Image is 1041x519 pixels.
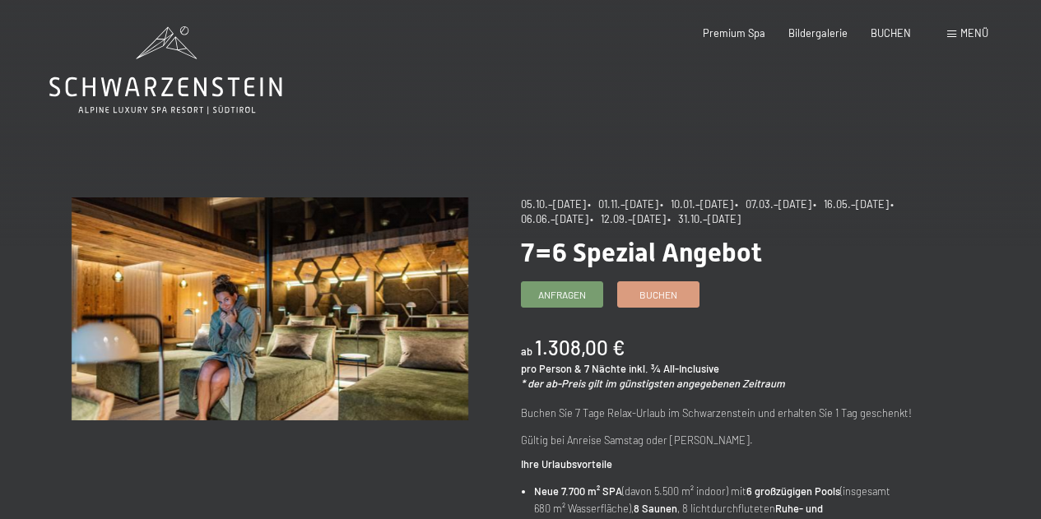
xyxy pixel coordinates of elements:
[618,282,699,307] a: Buchen
[660,197,733,211] span: • 10.01.–[DATE]
[521,432,918,448] p: Gültig bei Anreise Samstag oder [PERSON_NAME].
[590,212,666,225] span: • 12.09.–[DATE]
[634,502,677,515] strong: 8 Saunen
[72,197,468,420] img: 7=6 Spezial Angebot
[960,26,988,39] span: Menü
[871,26,911,39] a: BUCHEN
[522,282,602,307] a: Anfragen
[521,457,612,470] strong: Ihre Urlaubsvorteile
[588,197,658,211] span: • 01.11.–[DATE]
[788,26,848,39] a: Bildergalerie
[667,212,741,225] span: • 31.10.–[DATE]
[735,197,811,211] span: • 07.03.–[DATE]
[521,237,762,268] span: 7=6 Spezial Angebot
[639,288,677,302] span: Buchen
[629,362,719,375] span: inkl. ¾ All-Inclusive
[534,484,622,498] strong: Neue 7.700 m² SPA
[521,197,586,211] span: 05.10.–[DATE]
[521,197,899,225] span: • 06.06.–[DATE]
[584,362,626,375] span: 7 Nächte
[538,288,586,302] span: Anfragen
[521,405,918,421] p: Buchen Sie 7 Tage Relax-Urlaub im Schwarzenstein und erhalten Sie 1 Tag geschenkt!
[746,484,840,498] strong: 6 großzügigen Pools
[521,377,785,390] em: * der ab-Preis gilt im günstigsten angegebenen Zeitraum
[521,345,532,358] span: ab
[813,197,889,211] span: • 16.05.–[DATE]
[521,362,582,375] span: pro Person &
[703,26,765,39] a: Premium Spa
[535,336,625,359] b: 1.308,00 €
